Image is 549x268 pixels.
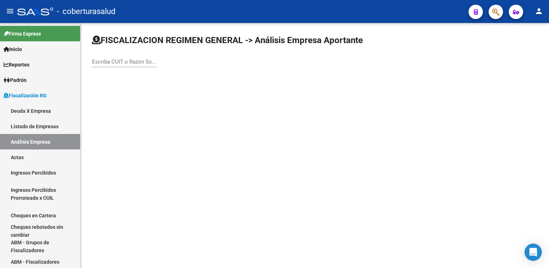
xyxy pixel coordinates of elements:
[4,30,41,38] span: Firma Express
[4,92,47,100] span: Fiscalización RG
[57,4,115,19] span: - coberturasalud
[4,76,27,84] span: Padrón
[6,7,14,15] mat-icon: menu
[4,61,29,69] span: Reportes
[4,45,22,53] span: Inicio
[535,7,543,15] mat-icon: person
[525,244,542,261] div: Open Intercom Messenger
[92,34,363,46] h1: FISCALIZACION REGIMEN GENERAL -> Análisis Empresa Aportante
